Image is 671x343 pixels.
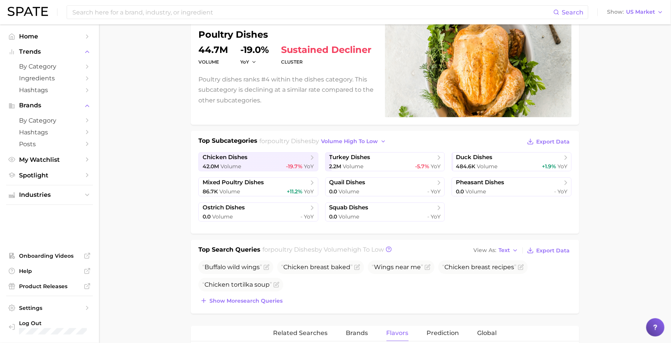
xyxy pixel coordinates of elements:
[6,138,93,150] a: Posts
[346,330,368,337] span: Brands
[219,188,240,195] span: Volume
[198,177,318,196] a: mixed poultry dishes86.7k Volume+11.2% YoY
[562,9,583,16] span: Search
[268,137,312,145] span: poultry dishes
[271,246,315,253] span: poultry dishes
[198,203,318,222] a: ostrich dishes0.0 Volume- YoY
[281,45,371,54] span: sustained decliner
[220,163,241,170] span: Volume
[427,188,429,195] span: -
[477,163,497,170] span: Volume
[203,154,248,161] span: chicken dishes
[6,46,93,57] button: Trends
[203,179,264,186] span: mixed poultry dishes
[348,246,384,253] span: high to low
[431,188,441,195] span: YoY
[202,263,262,271] span: Buffalo wild wings
[301,213,303,220] span: -
[6,265,93,277] a: Help
[304,213,314,220] span: YoY
[536,139,570,145] span: Export Data
[19,320,87,327] span: Log Out
[321,138,378,145] span: volume high to low
[287,188,303,195] span: +11.2%
[6,250,93,262] a: Onboarding Videos
[203,204,245,211] span: ostrich dishes
[209,298,283,304] span: Show more search queries
[263,245,384,256] h2: for by Volume
[425,264,431,270] button: Flag as miscategorized or irrelevant
[19,156,80,163] span: My Watchlist
[19,102,80,109] span: Brands
[329,179,366,186] span: quail dishes
[19,48,80,55] span: Trends
[19,252,80,259] span: Onboarding Videos
[329,188,337,195] span: 0.0
[240,45,269,54] dd: -19.0%
[6,115,93,126] a: by Category
[203,188,218,195] span: 86.7k
[325,203,445,222] a: squab dishes0.0 Volume- YoY
[198,57,228,67] dt: volume
[19,86,80,94] span: Hashtags
[525,136,572,147] button: Export Data
[518,264,524,270] button: Flag as miscategorized or irrelevant
[431,213,441,220] span: YoY
[329,154,371,161] span: turkey dishes
[329,213,337,220] span: 0.0
[8,7,48,16] img: SPATE
[19,283,80,290] span: Product Releases
[273,330,328,337] span: Related Searches
[415,163,429,170] span: -5.7%
[304,163,314,170] span: YoY
[198,30,376,39] h1: poultry dishes
[339,188,359,195] span: Volume
[452,152,572,171] a: duck dishes484.6k Volume+1.9% YoY
[478,330,497,337] span: Global
[626,10,655,14] span: US Market
[605,7,665,17] button: ShowUS Market
[19,33,80,40] span: Home
[198,136,257,148] h1: Top Subcategories
[6,189,93,201] button: Industries
[607,10,624,14] span: Show
[198,295,284,306] button: Show moresearch queries
[198,245,260,256] h1: Top Search Queries
[325,152,445,171] a: turkey dishes2.2m Volume-5.7% YoY
[525,245,572,256] button: Export Data
[442,263,516,271] span: Chicken breast recipes
[325,177,445,196] a: quail dishes0.0 Volume- YoY
[19,268,80,274] span: Help
[203,213,211,220] span: 0.0
[498,248,510,252] span: Text
[339,213,359,220] span: Volume
[304,188,314,195] span: YoY
[281,57,371,67] dt: cluster
[198,74,376,105] p: Poultry dishes ranks #4 within the dishes category. This subcategory is declining at a similar ra...
[354,264,360,270] button: Flag as miscategorized or irrelevant
[264,264,270,270] button: Flag as miscategorized or irrelevant
[558,188,567,195] span: YoY
[198,45,228,54] dd: 44.7m
[6,84,93,96] a: Hashtags
[19,140,80,148] span: Posts
[260,137,388,145] span: for by
[456,179,504,186] span: pheasant dishes
[456,163,475,170] span: 484.6k
[19,75,80,82] span: Ingredients
[343,163,364,170] span: Volume
[19,63,80,70] span: by Category
[473,248,496,252] span: View As
[6,169,93,181] a: Spotlight
[6,30,93,42] a: Home
[203,163,219,170] span: 42.0m
[542,163,556,170] span: +1.9%
[202,281,272,288] span: Chicken tortilka soup
[372,263,423,271] span: Wings near me
[6,281,93,292] a: Product Releases
[536,247,570,254] span: Export Data
[329,163,342,170] span: 2.2m
[427,330,459,337] span: Prediction
[6,100,93,111] button: Brands
[320,136,388,147] button: volume high to low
